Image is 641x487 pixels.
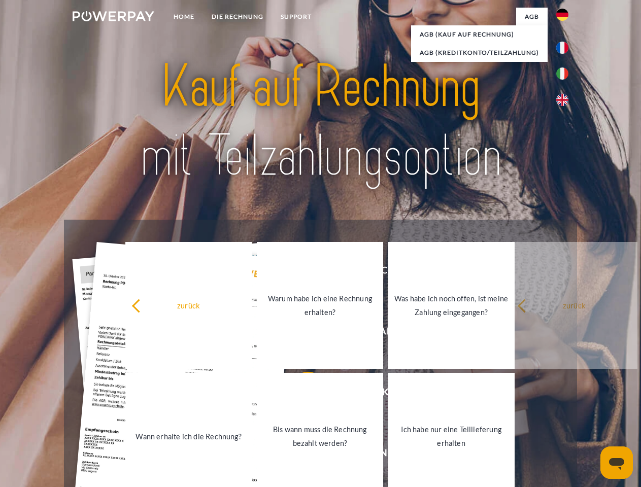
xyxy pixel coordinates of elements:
[556,42,568,54] img: fr
[388,242,515,369] a: Was habe ich noch offen, ist meine Zahlung eingegangen?
[516,8,548,26] a: agb
[556,67,568,80] img: it
[97,49,544,194] img: title-powerpay_de.svg
[263,423,377,450] div: Bis wann muss die Rechnung bezahlt werden?
[600,446,633,479] iframe: Schaltfläche zum Öffnen des Messaging-Fensters
[517,298,631,312] div: zurück
[73,11,154,21] img: logo-powerpay-white.svg
[556,9,568,21] img: de
[411,25,548,44] a: AGB (Kauf auf Rechnung)
[394,292,509,319] div: Was habe ich noch offen, ist meine Zahlung eingegangen?
[131,298,246,312] div: zurück
[131,429,246,443] div: Wann erhalte ich die Rechnung?
[272,8,320,26] a: SUPPORT
[556,94,568,106] img: en
[394,423,509,450] div: Ich habe nur eine Teillieferung erhalten
[165,8,203,26] a: Home
[203,8,272,26] a: DIE RECHNUNG
[411,44,548,62] a: AGB (Kreditkonto/Teilzahlung)
[263,292,377,319] div: Warum habe ich eine Rechnung erhalten?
